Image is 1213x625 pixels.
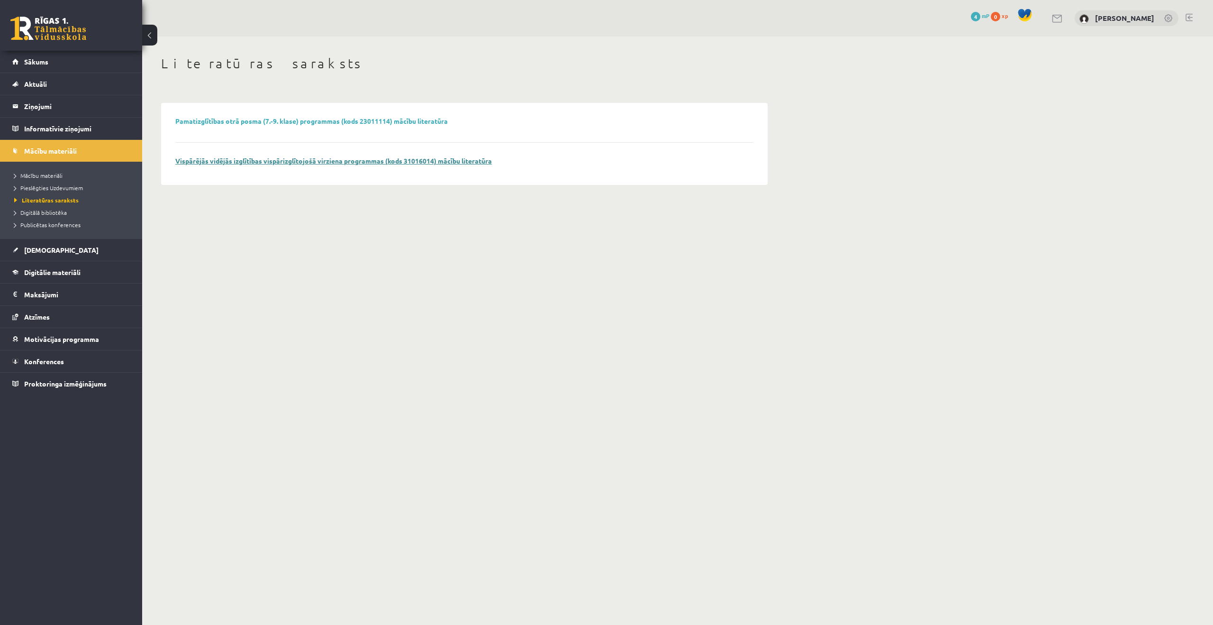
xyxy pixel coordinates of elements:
[14,172,63,179] span: Mācību materiāli
[24,357,64,366] span: Konferences
[12,118,130,139] a: Informatīvie ziņojumi
[12,328,130,350] a: Motivācijas programma
[14,208,133,217] a: Digitālā bibliotēka
[24,95,130,117] legend: Ziņojumi
[12,95,130,117] a: Ziņojumi
[12,73,130,95] a: Aktuāli
[971,12,989,19] a: 4 mP
[1095,13,1154,23] a: [PERSON_NAME]
[175,156,492,165] a: Vispārējās vidējās izglītības vispārizglītojošā virziena programmas (kods 31016014) mācību litera...
[24,57,48,66] span: Sākums
[12,140,130,162] a: Mācību materiāli
[24,80,47,88] span: Aktuāli
[14,184,133,192] a: Pieslēgties Uzdevumiem
[991,12,1013,19] a: 0 xp
[14,221,133,229] a: Publicētas konferences
[991,12,1000,21] span: 0
[12,350,130,372] a: Konferences
[1002,12,1008,19] span: xp
[14,196,79,204] span: Literatūras saraksts
[12,284,130,305] a: Maksājumi
[14,171,133,180] a: Mācību materiāli
[175,117,448,125] a: Pamatizglītības otrā posma (7.-9. klase) programmas (kods 23011114) mācību literatūra
[24,284,130,305] legend: Maksājumi
[161,55,768,72] h1: Literatūras saraksts
[14,196,133,204] a: Literatūras saraksts
[12,239,130,261] a: [DEMOGRAPHIC_DATA]
[24,268,81,276] span: Digitālie materiāli
[24,118,130,139] legend: Informatīvie ziņojumi
[12,306,130,328] a: Atzīmes
[12,261,130,283] a: Digitālie materiāli
[24,147,77,155] span: Mācību materiāli
[24,379,107,388] span: Proktoringa izmēģinājums
[24,335,99,343] span: Motivācijas programma
[14,184,83,192] span: Pieslēgties Uzdevumiem
[24,246,99,254] span: [DEMOGRAPHIC_DATA]
[14,209,67,216] span: Digitālā bibliotēka
[24,312,50,321] span: Atzīmes
[12,51,130,73] a: Sākums
[12,373,130,395] a: Proktoringa izmēģinājums
[1079,14,1089,24] img: Klāvs Krūziņš
[10,17,86,40] a: Rīgas 1. Tālmācības vidusskola
[982,12,989,19] span: mP
[14,221,81,229] span: Publicētas konferences
[971,12,980,21] span: 4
